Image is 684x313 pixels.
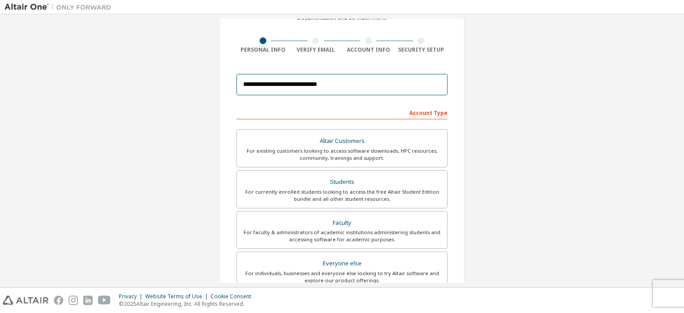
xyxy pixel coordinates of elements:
div: Altair Customers [242,135,442,147]
div: Account Info [342,46,395,53]
div: For faculty & administrators of academic institutions administering students and accessing softwa... [242,229,442,243]
img: Altair One [4,3,116,12]
div: Account Type [236,105,448,119]
div: Cookie Consent [211,293,256,300]
img: altair_logo.svg [3,296,49,305]
div: Students [242,176,442,188]
img: linkedin.svg [83,296,93,305]
img: youtube.svg [98,296,111,305]
img: instagram.svg [69,296,78,305]
div: Verify Email [289,46,342,53]
div: For existing customers looking to access software downloads, HPC resources, community, trainings ... [242,147,442,162]
div: For individuals, businesses and everyone else looking to try Altair software and explore our prod... [242,270,442,284]
div: Privacy [119,293,145,300]
div: Faculty [242,217,442,229]
div: For currently enrolled students looking to access the free Altair Student Edition bundle and all ... [242,188,442,203]
div: Personal Info [236,46,289,53]
img: facebook.svg [54,296,63,305]
div: Security Setup [395,46,448,53]
p: © 2025 Altair Engineering, Inc. All Rights Reserved. [119,300,256,308]
div: Website Terms of Use [145,293,211,300]
div: Everyone else [242,257,442,270]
